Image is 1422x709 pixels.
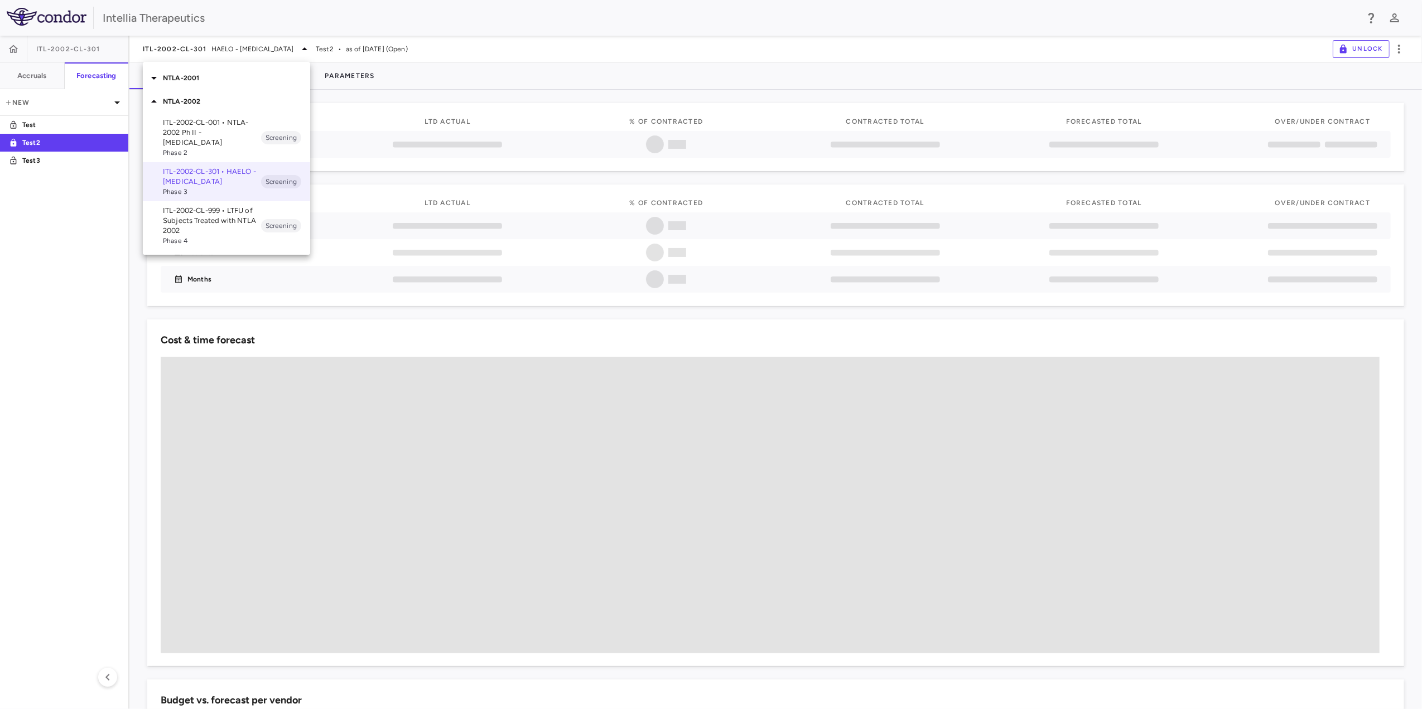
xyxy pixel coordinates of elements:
span: Screening [261,221,301,231]
span: Screening [261,133,301,143]
div: ITL-2002-CL-301 • HAELO - [MEDICAL_DATA]Phase 3Screening [143,162,310,201]
div: ITL-2002-CL-999 • LTFU of Subjects Treated with NTLA 2002Phase 4Screening [143,201,310,250]
p: ITL-2002-CL-999 • LTFU of Subjects Treated with NTLA 2002 [163,206,261,236]
p: ITL-2002-CL-001 • NTLA-2002 Ph II - [MEDICAL_DATA] [163,118,261,148]
span: Phase 2 [163,148,261,158]
p: NTLA-2001 [163,73,310,83]
div: ITL-2002-CL-001 • NTLA-2002 Ph II - [MEDICAL_DATA]Phase 2Screening [143,113,310,162]
p: NTLA-2002 [163,96,310,106]
span: Phase 3 [163,187,261,197]
span: Phase 4 [163,236,261,246]
p: ITL-2002-CL-301 • HAELO - [MEDICAL_DATA] [163,167,261,187]
span: Screening [261,177,301,187]
div: NTLA-2001 [143,66,310,90]
div: NTLA-2002 [143,90,310,113]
